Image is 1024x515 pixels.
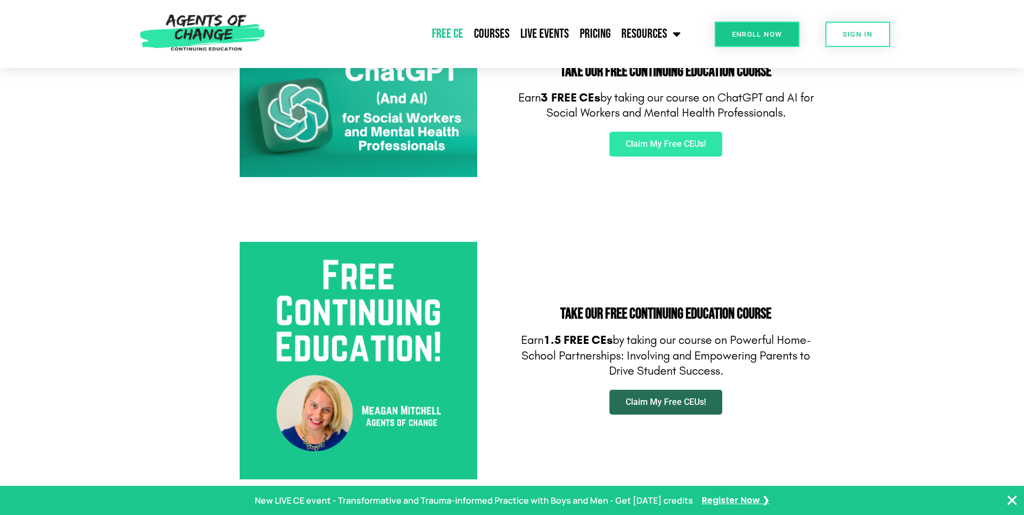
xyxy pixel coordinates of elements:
a: Live Events [515,21,574,48]
b: 3 FREE CEs [541,91,600,105]
span: SIGN IN [843,31,873,38]
a: Enroll Now [715,22,799,47]
a: Claim My Free CEUs! [609,132,722,157]
span: Claim My Free CEUs! [626,140,706,148]
span: Enroll Now [732,31,782,38]
h2: Take Our FREE Continuing Education Course [518,307,815,322]
p: Earn by taking our course on Powerful Home-School Partnerships: Involving and Empowering Parents ... [518,333,815,379]
a: Register Now ❯ [702,493,769,509]
p: Earn by taking our course on ChatGPT and AI for Social Workers and Mental Health Professionals. [518,90,815,121]
a: Free CE [426,21,469,48]
a: Courses [469,21,515,48]
a: SIGN IN [825,22,890,47]
p: New LIVE CE event - Transformative and Trauma-informed Practice with Boys and Men - Get [DATE] cr... [255,493,693,509]
a: Resources [616,21,686,48]
a: Pricing [574,21,616,48]
span: Claim My Free CEUs! [626,398,706,406]
button: Close Banner [1006,494,1019,507]
h2: Take Our FREE Continuing Education Course [518,64,815,79]
b: 1.5 FREE CEs [544,333,613,347]
nav: Menu [270,21,686,48]
a: Claim My Free CEUs! [609,390,722,415]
